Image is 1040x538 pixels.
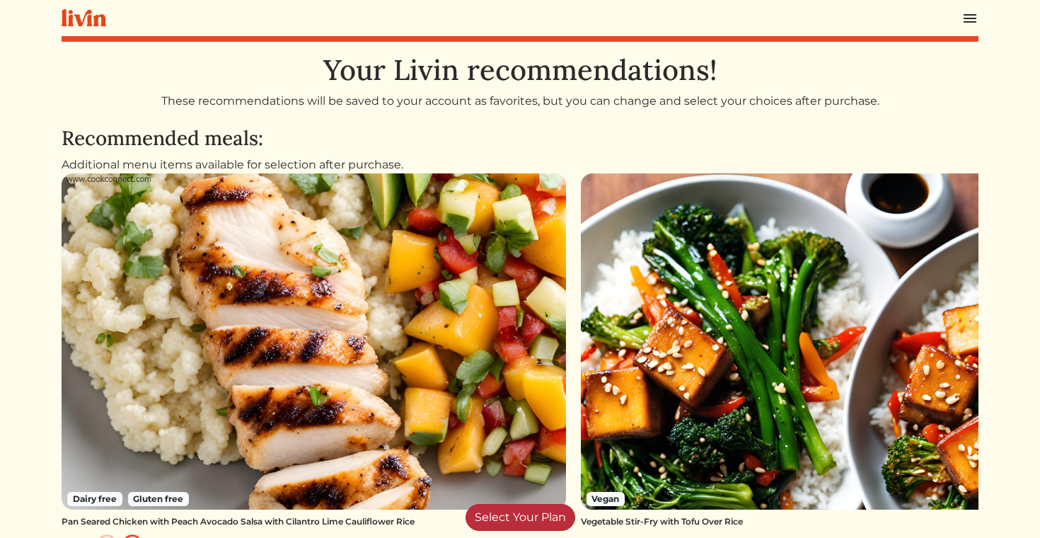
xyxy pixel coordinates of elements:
a: Select Your Plan [466,504,575,531]
span: Vegan [587,492,625,506]
img: Pan Seared Chicken with Peach Avocado Salsa with Cilantro Lime Cauliflower Rice [62,173,566,510]
img: livin-logo-a0d97d1a881af30f6274990eb6222085a2533c92bbd1e4f22c21b4f0d0e3210c.svg [62,9,106,27]
div: These recommendations will be saved to your account as favorites, but you can change and select y... [62,93,978,110]
span: Gluten free [128,492,190,506]
h3: Recommended meals: [62,127,978,151]
img: menu_hamburger-cb6d353cf0ecd9f46ceae1c99ecbeb4a00e71ca567a856bd81f57e9d8c17bb26.svg [961,10,978,27]
div: Additional menu items available for selection after purchase. [62,156,978,173]
h1: Your Livin recommendations! [62,53,978,87]
span: Dairy free [67,492,122,506]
